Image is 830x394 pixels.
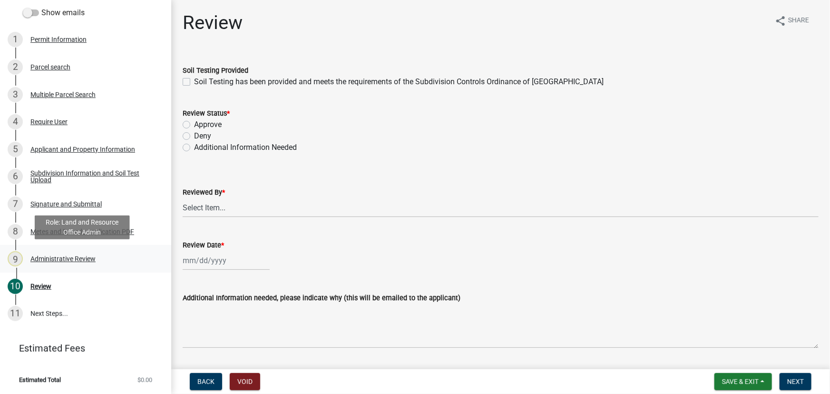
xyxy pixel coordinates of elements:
div: 7 [8,197,23,212]
div: Signature and Submittal [30,201,102,207]
label: Additional Information needed, please indicate why (this will be emailed to the applicant) [183,295,460,302]
div: Parcel search [30,64,70,70]
span: Estimated Total [19,377,61,383]
div: Role: Land and Resource Office Admin [35,216,130,239]
div: 2 [8,59,23,75]
label: Review Date [183,242,224,249]
div: 5 [8,142,23,157]
label: Reviewed By [183,189,225,196]
div: 6 [8,169,23,184]
span: Next [787,378,804,385]
div: 10 [8,279,23,294]
div: Applicant and Property Information [30,146,135,153]
div: Subdivision Information and Soil Test Upload [30,170,156,183]
button: Next [780,373,811,390]
div: Permit Information [30,36,87,43]
div: Metes and Bounds Application PDF [30,228,134,235]
div: 9 [8,251,23,266]
label: Approve [194,119,222,130]
div: Administrative Review [30,256,96,262]
label: Show emails [23,7,85,19]
label: Soil Testing has been provided and meets the requirements of the Subdivision Controls Ordinance o... [194,76,604,88]
button: shareShare [767,11,817,30]
div: 11 [8,306,23,321]
span: Save & Exit [722,378,759,385]
div: 4 [8,114,23,129]
input: mm/dd/yyyy [183,251,270,270]
span: Back [197,378,215,385]
button: Back [190,373,222,390]
div: Require User [30,118,68,125]
a: Estimated Fees [8,339,156,358]
span: $0.00 [137,377,152,383]
label: Deny [194,130,211,142]
label: Additional Information Needed [194,142,297,153]
button: Save & Exit [714,373,772,390]
div: 1 [8,32,23,47]
div: 8 [8,224,23,239]
div: Review [30,283,51,290]
button: Void [230,373,260,390]
label: Review Status [183,110,230,117]
label: Soil Testing Provided [183,68,248,74]
span: Share [788,15,809,27]
div: 3 [8,87,23,102]
i: share [775,15,786,27]
div: Multiple Parcel Search [30,91,96,98]
h1: Review [183,11,243,34]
